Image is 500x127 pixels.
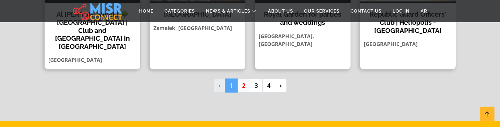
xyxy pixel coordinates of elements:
[206,8,250,14] span: News & Articles
[299,4,345,18] a: Our Services
[73,2,122,20] img: main.misr_connect
[134,4,159,18] a: Home
[214,78,225,93] li: « Previous
[159,4,200,18] a: Categories
[360,40,456,48] p: [GEOGRAPHIC_DATA]
[225,78,238,93] span: 1
[345,4,387,18] a: Contact Us
[150,24,245,32] p: Zamalek, [GEOGRAPHIC_DATA]
[262,4,299,18] a: About Us
[255,32,351,48] p: [GEOGRAPHIC_DATA], [GEOGRAPHIC_DATA]
[275,78,287,93] a: Next »
[45,56,140,64] p: [GEOGRAPHIC_DATA]
[387,4,415,18] a: Log in
[415,4,433,18] a: AR
[200,4,262,18] a: News & Articles
[237,78,250,93] a: 2
[262,78,275,93] a: 4
[50,10,135,50] h4: Al [PERSON_NAME] 🌳 [GEOGRAPHIC_DATA] | Club and [GEOGRAPHIC_DATA] in [GEOGRAPHIC_DATA]
[250,78,263,93] a: 3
